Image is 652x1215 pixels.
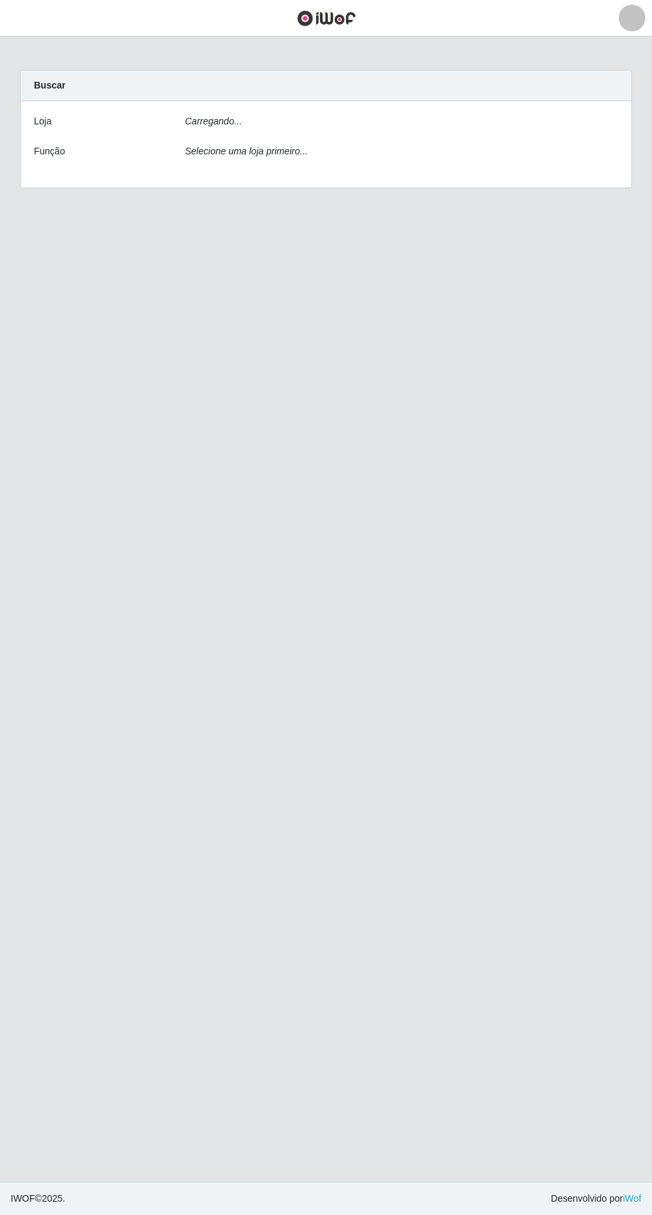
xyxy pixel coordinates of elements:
[11,1192,65,1206] span: © 2025 .
[185,116,242,126] i: Carregando...
[185,146,307,156] i: Selecione uma loja primeiro...
[34,114,51,128] label: Loja
[297,10,356,27] img: CoreUI Logo
[11,1193,35,1204] span: IWOF
[623,1193,641,1204] a: iWof
[34,80,65,90] strong: Buscar
[551,1192,641,1206] span: Desenvolvido por
[34,144,65,158] label: Função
